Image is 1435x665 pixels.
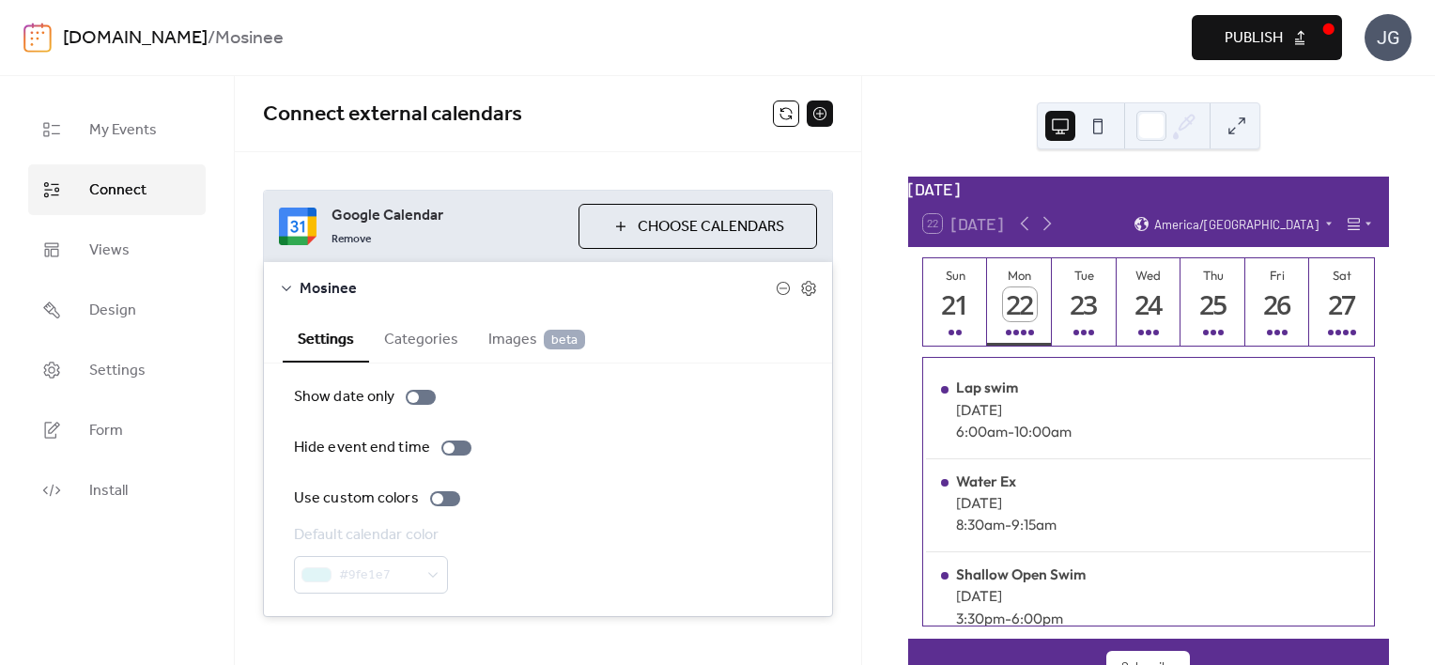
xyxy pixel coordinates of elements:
div: Show date only [294,386,394,409]
div: Hide event end time [294,437,430,459]
span: Mosinee [300,278,776,301]
a: Design [28,285,206,335]
div: Sun [929,268,982,283]
span: Connect [89,179,147,202]
button: Tue23 [1052,258,1117,346]
span: 8:30am [956,516,1005,534]
button: Mon22 [987,258,1052,346]
div: Thu [1186,268,1240,283]
div: 25 [1196,287,1230,321]
span: Publish [1225,27,1283,50]
div: JG [1365,14,1412,61]
span: Install [89,480,128,503]
div: 21 [938,287,972,321]
div: Fri [1251,268,1304,283]
span: 6:00am [956,423,1008,441]
button: Choose Calendars [579,204,817,249]
div: Wed [1122,268,1176,283]
a: [DOMAIN_NAME] [63,21,208,56]
button: Sun21 [923,258,988,346]
div: [DATE] [908,177,1389,201]
span: Connect external calendars [263,94,522,135]
button: Settings [283,315,369,363]
a: My Events [28,104,206,155]
span: Views [89,240,130,262]
span: - [1008,423,1014,441]
span: - [1005,516,1011,534]
a: Form [28,405,206,456]
span: Google Calendar [332,205,563,227]
span: beta [544,330,585,349]
a: Install [28,465,206,516]
div: 26 [1260,287,1294,321]
button: Fri26 [1245,258,1310,346]
button: Wed24 [1117,258,1181,346]
div: [DATE] [956,494,1057,512]
div: Water Ex [956,472,1057,490]
div: Default calendar color [294,524,444,547]
img: google [279,208,316,245]
div: Sat [1315,268,1368,283]
div: Tue [1057,268,1111,283]
span: My Events [89,119,157,142]
a: Connect [28,164,206,215]
span: America/[GEOGRAPHIC_DATA] [1154,218,1319,230]
a: Views [28,224,206,275]
b: Mosinee [215,21,284,56]
div: 27 [1325,287,1359,321]
span: Images [488,329,585,351]
button: Categories [369,315,473,361]
span: 6:00pm [1011,610,1063,627]
div: [DATE] [956,401,1072,419]
button: Images beta [473,315,600,361]
span: Remove [332,232,371,247]
button: Thu25 [1180,258,1245,346]
div: 23 [1067,287,1101,321]
span: Choose Calendars [638,216,784,239]
span: Form [89,420,123,442]
span: 10:00am [1014,423,1072,441]
button: Publish [1192,15,1342,60]
div: Mon [993,268,1046,283]
div: Use custom colors [294,487,419,510]
span: 3:30pm [956,610,1005,627]
a: Settings [28,345,206,395]
div: Lap swim [956,379,1072,396]
div: 22 [1003,287,1037,321]
div: [DATE] [956,587,1086,605]
span: - [1005,610,1011,627]
span: Settings [89,360,146,382]
img: logo [23,23,52,53]
b: / [208,21,215,56]
span: Design [89,300,136,322]
button: Sat27 [1309,258,1374,346]
div: Shallow Open Swim [956,565,1086,583]
div: 24 [1132,287,1165,321]
span: 9:15am [1011,516,1057,534]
